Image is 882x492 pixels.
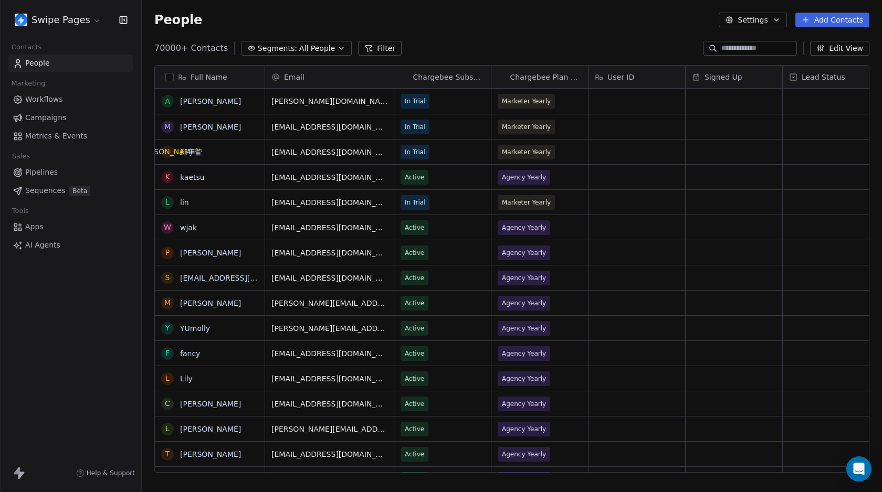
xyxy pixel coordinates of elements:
[502,298,546,308] span: Agency Yearly
[502,373,546,384] span: Agency Yearly
[802,72,845,82] span: Lead Status
[164,222,171,233] div: w
[25,94,63,105] span: Workflows
[686,66,782,88] div: Signed Up
[271,298,387,308] span: [PERSON_NAME][EMAIL_ADDRESS][DOMAIN_NAME]
[8,55,133,72] a: People
[180,249,241,257] a: [PERSON_NAME]
[405,424,424,434] span: Active
[589,66,685,88] div: User ID
[180,375,193,383] a: Lily
[502,449,546,459] span: Agency Yearly
[358,41,402,56] button: Filter
[502,273,546,283] span: Agency Yearly
[284,72,304,82] span: Email
[137,146,198,157] div: [PERSON_NAME]
[271,197,387,208] span: [EMAIL_ADDRESS][DOMAIN_NAME]
[502,323,546,334] span: Agency Yearly
[405,96,425,106] span: In Trial
[180,148,202,156] a: 邱宇萱
[25,185,65,196] span: Sequences
[405,122,425,132] span: In Trial
[165,96,170,107] div: A
[180,400,241,408] a: [PERSON_NAME]
[8,127,133,145] a: Metrics & Events
[405,323,424,334] span: Active
[491,66,588,88] div: ChargebeeChargebee Plan Name
[271,348,387,359] span: [EMAIL_ADDRESS][DOMAIN_NAME]
[154,42,228,55] span: 70000+ Contacts
[165,197,170,208] div: l
[8,182,133,199] a: SequencesBeta
[180,123,241,131] a: [PERSON_NAME]
[15,14,27,26] img: user_01J93QE9VH11XXZQZDP4TWZEES.jpg
[405,197,425,208] span: In Trial
[8,109,133,126] a: Campaigns
[271,96,387,106] span: [PERSON_NAME][DOMAIN_NAME][EMAIL_ADDRESS][PERSON_NAME][DOMAIN_NAME]
[607,72,634,82] span: User ID
[810,41,869,56] button: Edit View
[413,72,485,82] span: Chargebee Subscription Status
[394,66,491,88] div: ChargebeeChargebee Subscription Status
[180,198,189,207] a: lin
[180,173,205,181] a: kaetsu
[795,13,869,27] button: Add Contacts
[271,172,387,183] span: [EMAIL_ADDRESS][DOMAIN_NAME]
[180,274,309,282] a: [EMAIL_ADDRESS][DOMAIN_NAME]
[271,449,387,459] span: [EMAIL_ADDRESS][DOMAIN_NAME]
[165,247,170,258] div: P
[180,450,241,458] a: [PERSON_NAME]
[265,66,394,88] div: Email
[271,147,387,157] span: [EMAIL_ADDRESS][DOMAIN_NAME]
[25,112,66,123] span: Campaigns
[180,324,210,333] a: YUmolly
[180,97,241,105] a: [PERSON_NAME]
[502,348,546,359] span: Agency Yearly
[8,237,133,254] a: AI Agents
[25,131,87,142] span: Metrics & Events
[502,197,551,208] span: Marketer Yearly
[165,423,170,434] div: l
[405,348,424,359] span: Active
[165,272,170,283] div: s
[502,96,551,106] span: Marketer Yearly
[705,72,742,82] span: Signed Up
[405,147,425,157] span: In Trial
[164,121,171,132] div: M
[165,323,170,334] div: Y
[502,424,546,434] span: Agency Yearly
[271,122,387,132] span: [EMAIL_ADDRESS][DOMAIN_NAME]
[405,273,424,283] span: Active
[154,12,202,28] span: People
[13,11,103,29] button: Swipe Pages
[69,186,90,196] span: Beta
[165,448,170,459] div: T
[155,66,265,88] div: Full Name
[31,13,90,27] span: Swipe Pages
[25,240,60,251] span: AI Agents
[180,425,241,433] a: [PERSON_NAME]
[271,399,387,409] span: [EMAIL_ADDRESS][DOMAIN_NAME]
[7,148,35,164] span: Sales
[8,164,133,181] a: Pipelines
[846,456,871,482] div: Open Intercom Messenger
[271,323,387,334] span: [PERSON_NAME][EMAIL_ADDRESS][DOMAIN_NAME]
[271,273,387,283] span: [EMAIL_ADDRESS][DOMAIN_NAME]
[7,203,33,219] span: Tools
[87,469,135,477] span: Help & Support
[405,449,424,459] span: Active
[164,297,171,308] div: M
[180,299,241,307] a: [PERSON_NAME]
[271,248,387,258] span: [EMAIL_ADDRESS][DOMAIN_NAME]
[498,16,506,138] img: Chargebee
[405,172,424,183] span: Active
[8,218,133,236] a: Apps
[180,349,200,358] a: fancy
[191,72,227,82] span: Full Name
[719,13,786,27] button: Settings
[299,43,335,54] span: All People
[405,298,424,308] span: Active
[405,248,424,258] span: Active
[8,91,133,108] a: Workflows
[76,469,135,477] a: Help & Support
